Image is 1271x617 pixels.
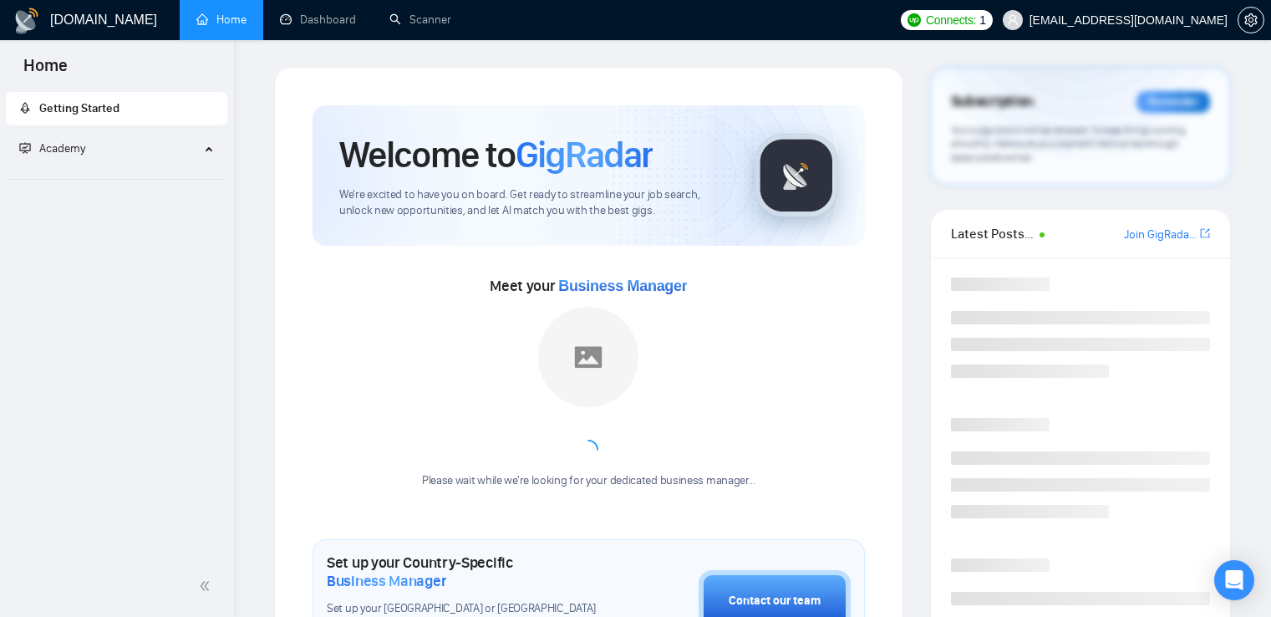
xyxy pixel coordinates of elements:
span: Your subscription will be renewed. To keep things running smoothly, make sure your payment method... [951,124,1186,164]
h1: Welcome to [339,132,653,177]
button: setting [1238,7,1264,33]
span: We're excited to have you on board. Get ready to streamline your job search, unlock new opportuni... [339,187,728,219]
li: Academy Homepage [6,172,227,183]
div: Contact our team [729,592,821,610]
span: setting [1238,13,1263,27]
a: export [1200,226,1210,242]
a: homeHome [196,13,247,27]
h1: Set up your Country-Specific [327,553,615,590]
li: Getting Started [6,92,227,125]
a: searchScanner [389,13,451,27]
span: fund-projection-screen [19,142,31,154]
span: Latest Posts from the GigRadar Community [951,223,1035,244]
a: dashboardDashboard [280,13,356,27]
span: Subscription [951,88,1034,116]
img: placeholder.png [538,307,638,407]
span: Business Manager [558,278,687,294]
img: gigradar-logo.png [755,134,838,217]
img: logo [13,8,40,34]
span: loading [574,436,602,464]
span: rocket [19,102,31,114]
div: Open Intercom Messenger [1214,560,1254,600]
span: Getting Started [39,101,119,115]
div: Please wait while we're looking for your dedicated business manager... [412,473,765,489]
span: Academy [39,141,85,156]
img: upwork-logo.png [907,13,921,27]
span: Business Manager [327,572,446,590]
span: GigRadar [516,132,653,177]
span: Academy [19,141,85,156]
span: 1 [979,11,986,29]
a: Join GigRadar Slack Community [1124,226,1197,244]
span: export [1200,227,1210,240]
a: setting [1238,13,1264,27]
span: Home [10,54,81,89]
span: double-left [199,578,216,594]
span: Connects: [926,11,976,29]
div: Reminder [1136,91,1210,113]
span: Meet your [490,277,687,295]
span: user [1007,14,1019,26]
